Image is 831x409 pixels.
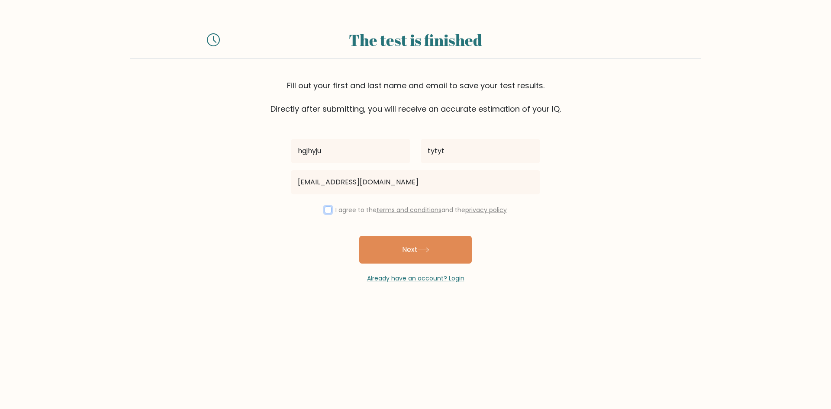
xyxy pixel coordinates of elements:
a: privacy policy [465,206,507,214]
input: Email [291,170,540,194]
a: terms and conditions [377,206,441,214]
div: The test is finished [230,28,601,52]
a: Already have an account? Login [367,274,464,283]
div: Fill out your first and last name and email to save your test results. Directly after submitting,... [130,80,701,115]
button: Next [359,236,472,264]
input: Last name [421,139,540,163]
label: I agree to the and the [335,206,507,214]
input: First name [291,139,410,163]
